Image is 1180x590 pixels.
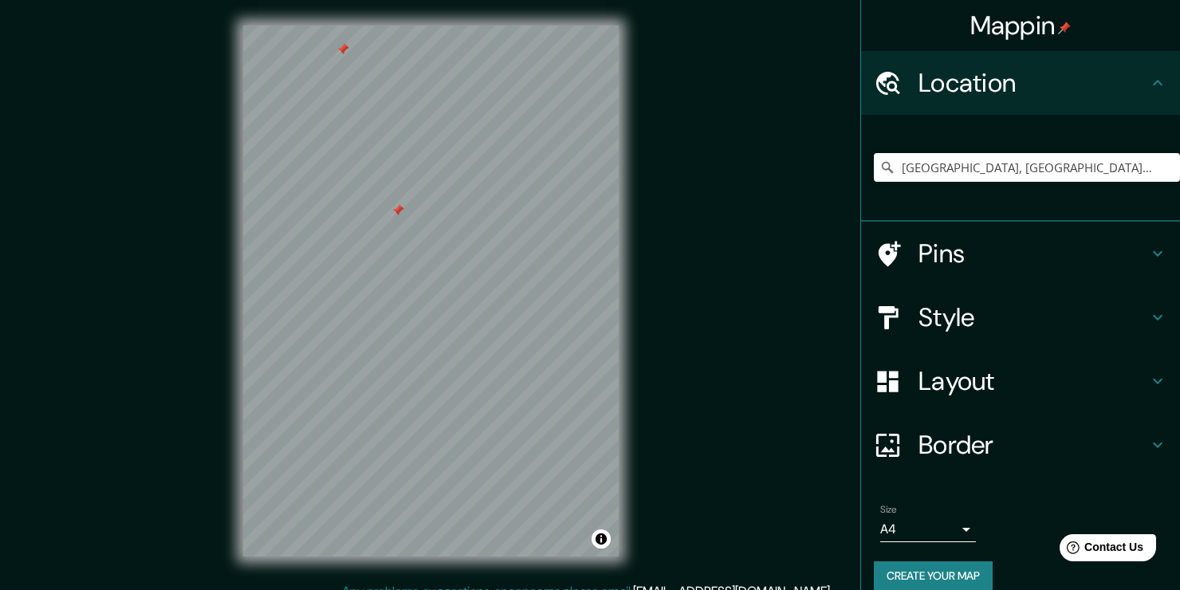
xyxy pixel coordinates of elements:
[918,301,1148,333] h4: Style
[918,365,1148,397] h4: Layout
[880,503,897,517] label: Size
[861,222,1180,285] div: Pins
[918,67,1148,99] h4: Location
[592,529,611,549] button: Toggle attribution
[918,429,1148,461] h4: Border
[861,285,1180,349] div: Style
[1058,22,1071,34] img: pin-icon.png
[243,26,619,557] canvas: Map
[918,238,1148,269] h4: Pins
[861,51,1180,115] div: Location
[874,153,1180,182] input: Pick your city or area
[880,517,976,542] div: A4
[970,10,1072,41] h4: Mappin
[1038,528,1162,572] iframe: Help widget launcher
[861,349,1180,413] div: Layout
[861,413,1180,477] div: Border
